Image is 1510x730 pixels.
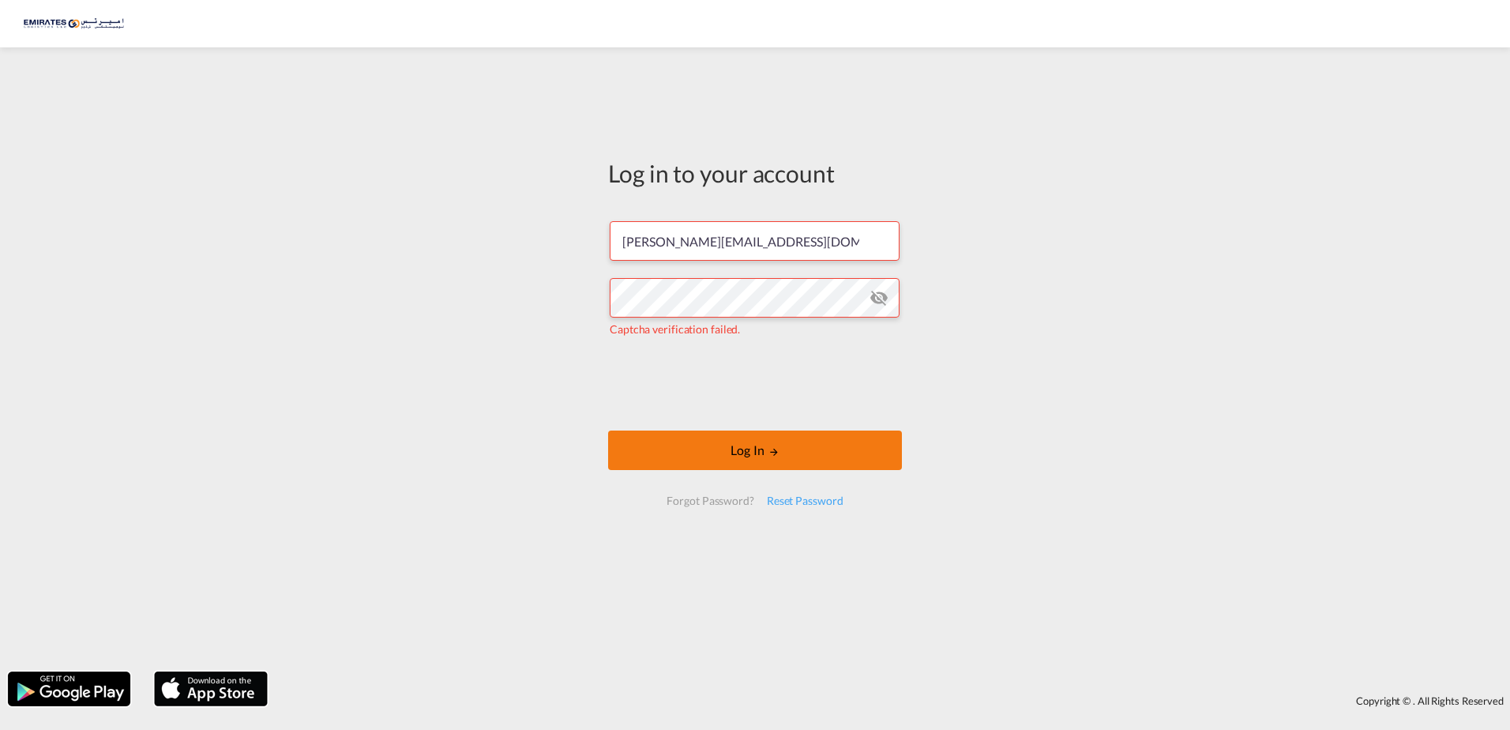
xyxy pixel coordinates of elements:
[24,6,130,42] img: c67187802a5a11ec94275b5db69a26e6.png
[608,431,902,470] button: LOGIN
[608,156,902,190] div: Log in to your account
[6,670,132,708] img: google.png
[610,221,900,261] input: Enter email/phone number
[870,288,888,307] md-icon: icon-eye-off
[761,487,850,515] div: Reset Password
[635,353,875,415] iframe: reCAPTCHA
[152,670,269,708] img: apple.png
[276,687,1510,714] div: Copyright © . All Rights Reserved
[610,322,740,336] span: Captcha verification failed.
[660,487,760,515] div: Forgot Password?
